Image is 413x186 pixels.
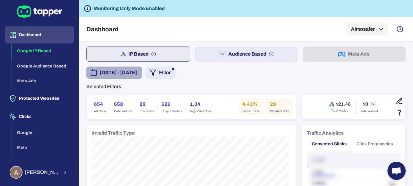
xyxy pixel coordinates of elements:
div: Open chat [387,162,406,180]
button: Protected Websites [5,90,74,107]
button: Converted Clicks [307,137,352,151]
span: [PERSON_NAME] Sobih [25,169,59,175]
span: Invalid Traffic [242,109,260,113]
h6: 658 [114,101,132,108]
span: [DATE] - [DATE] [100,69,137,76]
a: Google [12,129,74,135]
svg: Audience based: Search, Display, Shopping, Video Performance Max, Demand Generation [269,52,274,57]
a: Dashboard [5,32,74,37]
span: Wasted Clicks [270,109,289,113]
h5: Dashboard [86,26,119,33]
p: Selected Filters: [86,84,123,90]
a: Google Audience Based [12,63,74,68]
img: Ahmed Sobih [10,167,22,178]
button: Estimation based on the quantity of invalid click x cost-per-click. [394,107,404,118]
button: IP Based [86,46,190,62]
button: Audience Based [195,46,298,62]
span: Unique Visitors [161,109,182,113]
span: Invalid IPs [140,109,154,113]
button: Click Frequencies [352,137,398,151]
button: Google IP Based [12,43,74,59]
span: Detected IPs [114,109,132,113]
h6: 29 [140,101,154,108]
h6: $0 [363,101,368,107]
button: [DATE] - [DATE] [86,67,142,79]
h6: Traffic Analytics [307,129,344,137]
h6: $21.46 [336,101,351,107]
button: Ahmed Sobih[PERSON_NAME] Sobih [5,164,74,181]
a: Protected Websites [5,95,74,101]
button: Google Audience Based [12,59,74,74]
span: Total wasted [331,108,349,113]
svg: Tapper is not blocking any fraudulent activity for this domain [84,5,91,12]
svg: IP based: Search, Display, and Shopping. [151,52,156,57]
h6: Monitoring Only Mode Enabled [94,5,165,12]
span: Ad Clicks [94,109,106,113]
button: Almosafer [346,23,388,35]
a: Clicks [5,114,74,119]
h6: 1.04 [190,101,213,108]
button: Dashboard [5,26,74,43]
button: Filter [146,67,175,79]
h6: 626 [161,101,182,108]
span: Total wasted [361,109,378,113]
button: Google [12,125,74,140]
a: Google IP Based [12,48,74,53]
h6: 654 [94,101,106,108]
button: Clicks [5,108,74,125]
h6: 4.43% [242,101,260,108]
h6: 29 [270,101,289,108]
span: Avg. Visits / User [190,109,213,113]
h6: Invalid Traffic Type [92,129,135,137]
